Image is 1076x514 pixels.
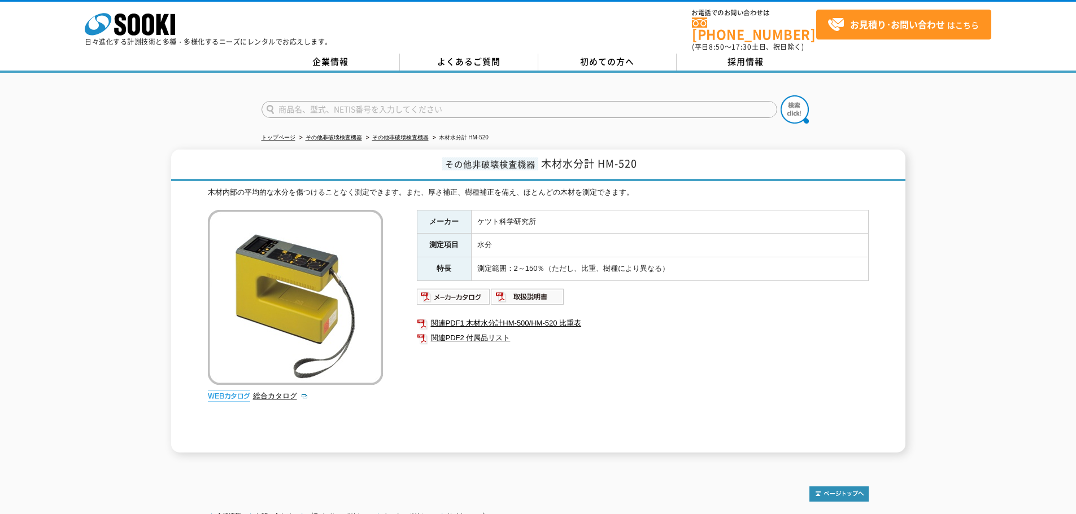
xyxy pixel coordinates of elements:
a: その他非破壊検査機器 [306,134,362,140]
span: 木材水分計 HM-520 [541,156,637,171]
li: 木材水分計 HM-520 [430,132,489,144]
img: メーカーカタログ [417,288,491,306]
th: 特長 [417,257,471,281]
a: 初めての方へ [538,54,677,71]
span: 17:30 [731,42,752,52]
a: 取扱説明書 [491,295,565,304]
span: はこちら [827,16,979,33]
td: ケツト科学研究所 [471,210,868,234]
img: webカタログ [208,390,250,402]
a: 関連PDF1 木材水分計HM-500/HM-520 比重表 [417,316,869,331]
span: お電話でのお問い合わせは [692,10,816,16]
strong: お見積り･お問い合わせ [850,17,945,31]
th: メーカー [417,210,471,234]
td: 測定範囲：2～150％（ただし、比重、樹種により異なる） [471,257,868,281]
input: 商品名、型式、NETIS番号を入力してください [262,101,777,118]
a: 関連PDF2 付属品リスト [417,331,869,345]
img: btn_search.png [781,95,809,124]
div: 木材内部の平均的な水分を傷つけることなく測定できます。また、厚さ補正、樹種補正を備え、ほとんどの木材を測定できます。 [208,187,869,199]
a: 総合カタログ [253,392,308,400]
a: [PHONE_NUMBER] [692,17,816,41]
a: よくあるご質問 [400,54,538,71]
a: 企業情報 [262,54,400,71]
a: お見積り･お問い合わせはこちら [816,10,991,39]
img: 木材水分計 HM-520 [208,210,383,385]
td: 水分 [471,234,868,257]
a: その他非破壊検査機器 [372,134,429,140]
a: 採用情報 [677,54,815,71]
span: 8:50 [709,42,725,52]
img: 取扱説明書 [491,288,565,306]
span: その他非破壊検査機器 [442,157,538,170]
a: メーカーカタログ [417,295,491,304]
img: トップページへ [809,486,869,502]
p: 日々進化する計測技術と多種・多様化するニーズにレンタルでお応えします。 [85,38,332,45]
th: 測定項目 [417,234,471,257]
span: 初めての方へ [580,55,634,68]
a: トップページ [262,134,295,140]
span: (平日 ～ 土日、祝日除く) [692,42,804,52]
